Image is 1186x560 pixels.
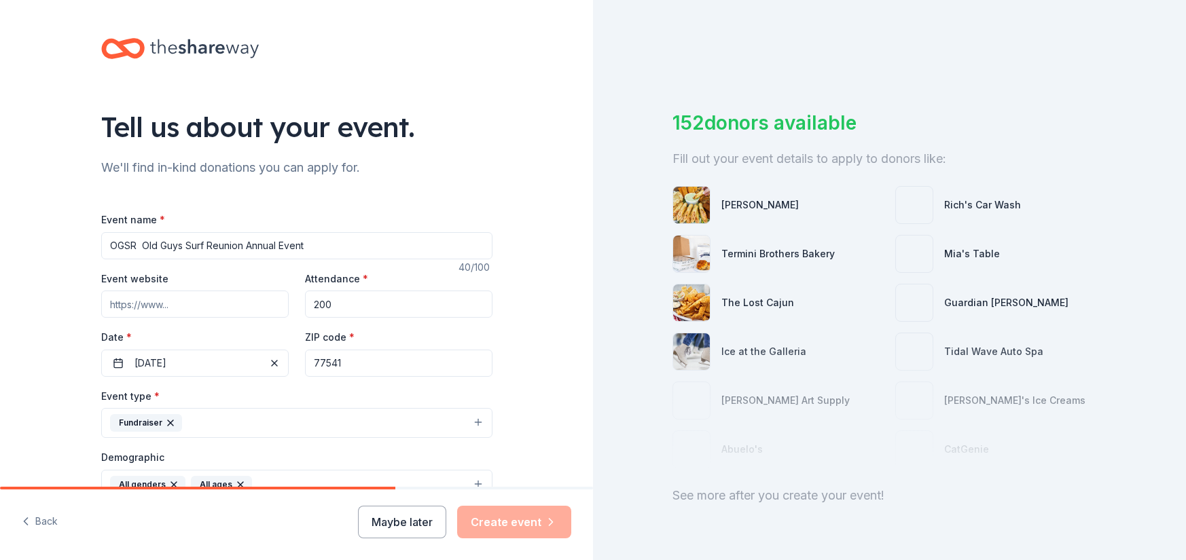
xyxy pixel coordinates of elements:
[944,295,1068,311] div: Guardian [PERSON_NAME]
[721,246,835,262] div: Termini Brothers Bakery
[101,451,164,464] label: Demographic
[101,157,492,179] div: We'll find in-kind donations you can apply for.
[101,350,289,377] button: [DATE]
[305,350,492,377] input: 12345 (U.S. only)
[22,508,58,536] button: Back
[672,485,1107,506] div: See more after you create your event!
[305,331,355,344] label: ZIP code
[110,476,185,493] div: All genders
[944,246,1000,262] div: Mia's Table
[101,390,160,403] label: Event type
[101,291,289,318] input: https://www...
[672,109,1107,137] div: 152 donors available
[101,408,492,438] button: Fundraiser
[101,272,168,286] label: Event website
[191,476,252,493] div: All ages
[896,236,933,272] img: photo for Mia's Table
[101,232,492,259] input: Spring Fundraiser
[358,506,446,538] button: Maybe later
[896,284,933,321] img: photo for Guardian Angel Device
[459,259,492,276] div: 40 /100
[101,213,165,227] label: Event name
[101,331,289,344] label: Date
[721,295,794,311] div: The Lost Cajun
[721,197,799,213] div: [PERSON_NAME]
[305,272,368,286] label: Attendance
[101,108,492,146] div: Tell us about your event.
[673,187,710,223] img: photo for Jimmy Changas
[110,414,182,432] div: Fundraiser
[896,187,933,223] img: photo for Rich's Car Wash
[672,148,1107,170] div: Fill out your event details to apply to donors like:
[305,291,492,318] input: 20
[101,470,492,500] button: All gendersAll ages
[673,284,710,321] img: photo for The Lost Cajun
[673,236,710,272] img: photo for Termini Brothers Bakery
[944,197,1021,213] div: Rich's Car Wash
